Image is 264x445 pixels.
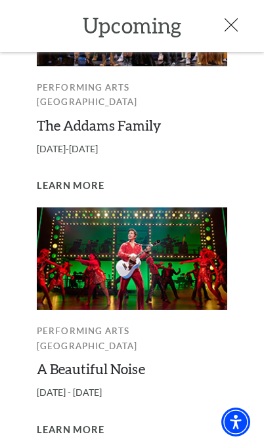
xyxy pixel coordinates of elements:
[37,74,227,116] p: Performing Arts [GEOGRAPHIC_DATA]
[37,360,145,377] a: A Beautiful Noise
[37,317,227,360] p: Performing Arts [GEOGRAPHIC_DATA]
[37,117,161,133] a: The Addams Family
[37,422,104,438] span: Learn More
[37,178,104,194] span: Learn More
[37,422,104,438] a: Learn More A Beautiful Noise
[37,207,227,310] img: Performing Arts Fort Worth
[37,178,104,194] a: Learn More The Addams Family
[221,408,250,436] div: Accessibility Menu
[37,377,227,407] p: [DATE] - [DATE]
[37,134,227,163] p: [DATE]-[DATE]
